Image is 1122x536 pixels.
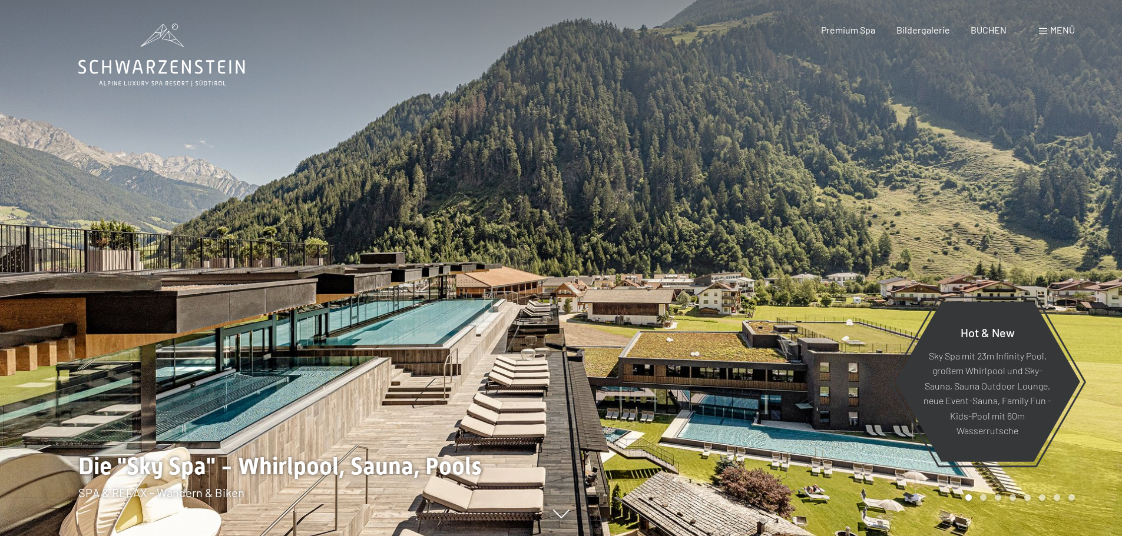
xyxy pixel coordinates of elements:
div: Carousel Pagination [961,494,1075,501]
div: Carousel Page 7 [1054,494,1060,501]
div: Carousel Page 8 [1068,494,1075,501]
a: Bildergalerie [896,24,950,35]
div: Carousel Page 3 [995,494,1001,501]
div: Carousel Page 2 [980,494,987,501]
div: Carousel Page 4 [1010,494,1016,501]
div: Carousel Page 5 [1024,494,1031,501]
span: Menü [1050,24,1075,35]
a: Premium Spa [821,24,875,35]
span: Hot & New [961,325,1015,339]
a: Hot & New Sky Spa mit 23m Infinity Pool, großem Whirlpool und Sky-Sauna, Sauna Outdoor Lounge, ne... [894,301,1081,462]
p: Sky Spa mit 23m Infinity Pool, großem Whirlpool und Sky-Sauna, Sauna Outdoor Lounge, neue Event-S... [924,348,1051,438]
div: Carousel Page 6 [1039,494,1045,501]
div: Carousel Page 1 (Current Slide) [965,494,972,501]
a: BUCHEN [971,24,1007,35]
